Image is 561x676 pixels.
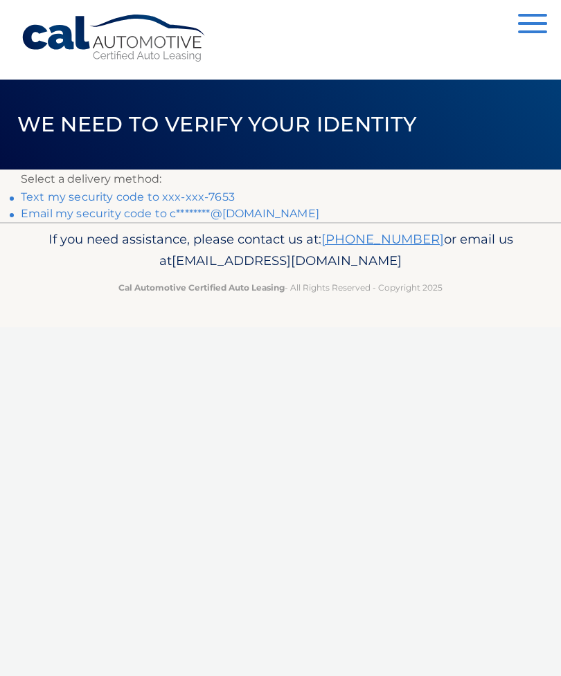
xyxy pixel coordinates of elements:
[21,190,235,203] a: Text my security code to xxx-xxx-7653
[118,282,285,293] strong: Cal Automotive Certified Auto Leasing
[518,14,547,37] button: Menu
[17,111,417,137] span: We need to verify your identity
[21,228,540,273] p: If you need assistance, please contact us at: or email us at
[21,170,540,189] p: Select a delivery method:
[321,231,444,247] a: [PHONE_NUMBER]
[21,14,208,63] a: Cal Automotive
[21,280,540,295] p: - All Rights Reserved - Copyright 2025
[172,253,402,268] span: [EMAIL_ADDRESS][DOMAIN_NAME]
[21,207,319,220] a: Email my security code to c********@[DOMAIN_NAME]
